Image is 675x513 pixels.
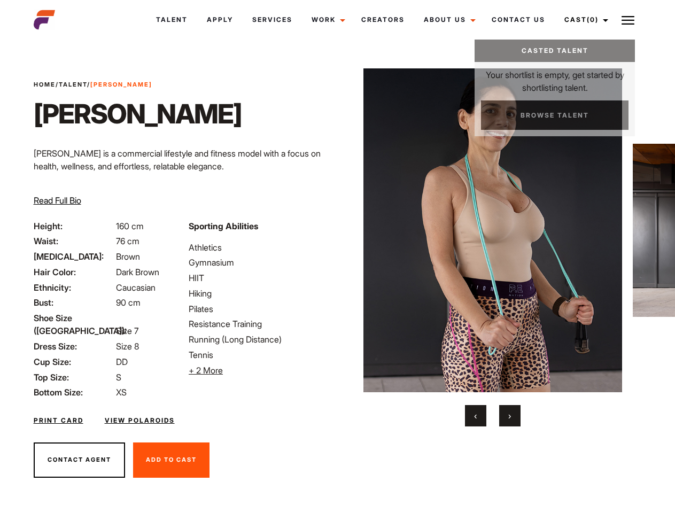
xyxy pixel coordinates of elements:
[189,241,331,254] li: Athletics
[481,100,629,130] a: Browse Talent
[189,333,331,346] li: Running (Long Distance)
[243,5,302,34] a: Services
[34,416,83,425] a: Print Card
[189,302,331,315] li: Pilates
[474,410,477,421] span: Previous
[34,80,152,89] span: / /
[34,9,55,30] img: cropped-aefm-brand-fav-22-square.png
[105,416,175,425] a: View Polaroids
[116,356,128,367] span: DD
[34,98,242,130] h1: [PERSON_NAME]
[34,386,114,399] span: Bottom Size:
[116,282,156,293] span: Caucasian
[34,194,81,207] button: Read Full Bio
[34,296,114,309] span: Bust:
[414,5,482,34] a: About Us
[34,442,125,478] button: Contact Agent
[555,5,615,34] a: Cast(0)
[34,371,114,384] span: Top Size:
[116,236,139,246] span: 76 cm
[475,40,635,62] a: Casted Talent
[622,14,634,27] img: Burger icon
[34,340,114,353] span: Dress Size:
[34,266,114,278] span: Hair Color:
[189,271,331,284] li: HIIT
[116,341,139,352] span: Size 8
[116,267,159,277] span: Dark Brown
[189,256,331,269] li: Gymnasium
[475,62,635,94] p: Your shortlist is empty, get started by shortlisting talent.
[34,355,114,368] span: Cup Size:
[34,312,114,337] span: Shoe Size ([GEOGRAPHIC_DATA]):
[34,220,114,232] span: Height:
[133,442,210,478] button: Add To Cast
[116,387,127,398] span: XS
[34,181,331,220] p: Through her modeling and wellness brand, HEAL, she inspires others on their wellness journeys—cha...
[189,365,223,376] span: + 2 More
[482,5,555,34] a: Contact Us
[34,281,114,294] span: Ethnicity:
[116,221,144,231] span: 160 cm
[189,348,331,361] li: Tennis
[34,147,331,173] p: [PERSON_NAME] is a commercial lifestyle and fitness model with a focus on health, wellness, and e...
[508,410,511,421] span: Next
[302,5,352,34] a: Work
[146,5,197,34] a: Talent
[116,372,121,383] span: S
[197,5,243,34] a: Apply
[116,251,140,262] span: Brown
[587,15,599,24] span: (0)
[34,81,56,88] a: Home
[116,297,141,308] span: 90 cm
[34,235,114,247] span: Waist:
[34,250,114,263] span: [MEDICAL_DATA]:
[116,325,138,336] span: Size 7
[90,81,152,88] strong: [PERSON_NAME]
[59,81,87,88] a: Talent
[189,287,331,300] li: Hiking
[352,5,414,34] a: Creators
[189,221,258,231] strong: Sporting Abilities
[146,456,197,463] span: Add To Cast
[34,195,81,206] span: Read Full Bio
[189,317,331,330] li: Resistance Training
